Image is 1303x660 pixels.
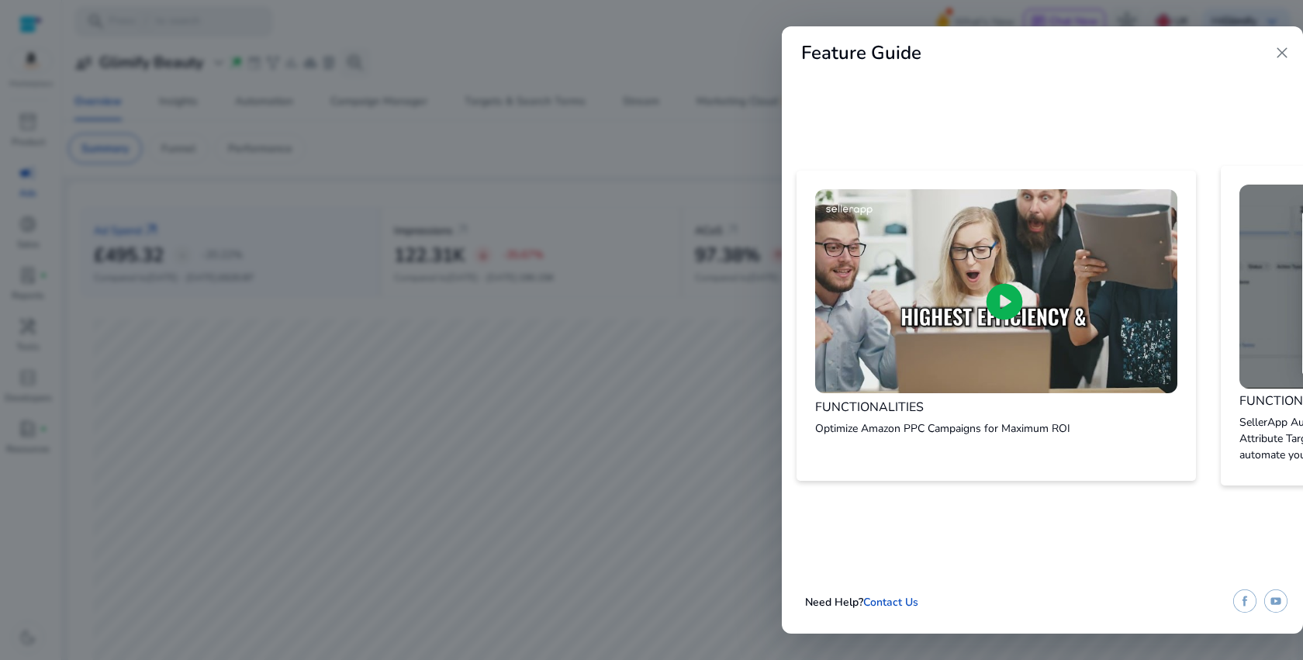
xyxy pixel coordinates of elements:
[863,595,918,610] a: Contact Us
[815,420,1070,437] p: Optimize Amazon PPC Campaigns for Maximum ROI
[801,42,921,64] h2: Feature Guide
[983,280,1026,323] span: play_circle
[805,596,918,610] h5: Need Help?
[815,189,1177,393] img: sddefault.jpg
[1273,43,1291,62] span: close
[815,400,1070,415] h4: FUNCTIONALITIES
